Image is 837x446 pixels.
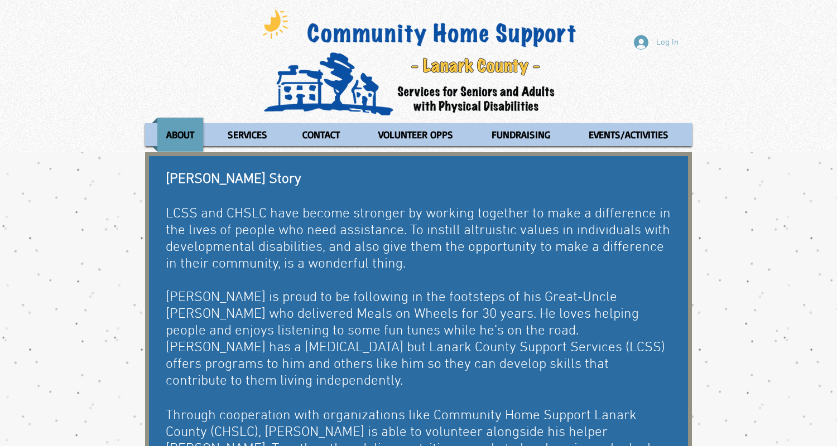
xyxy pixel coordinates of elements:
[223,118,272,152] p: SERVICES
[569,118,689,152] a: EVENTS/ACTIVITIES
[286,118,356,152] a: CONTACT
[359,118,473,152] a: VOLUNTEER OPPS
[584,118,674,152] p: EVENTS/ACTIVITIES
[211,118,283,152] a: SERVICES
[161,118,199,152] p: ABOUT
[297,118,345,152] p: CONTACT
[652,37,682,49] span: Log In
[166,289,639,340] span: [PERSON_NAME] is proud to be following in the footsteps of his Great-Uncle [PERSON_NAME] who deli...
[487,118,555,152] p: FUNDRAISING
[152,118,209,152] a: ABOUT
[626,32,686,53] button: Log In
[166,340,665,390] span: [PERSON_NAME] has a [MEDICAL_DATA] but Lanark County Support Services (LCSS) offers programs to h...
[166,171,301,188] span: [PERSON_NAME] Story
[373,118,458,152] p: VOLUNTEER OPPS
[145,118,692,152] nav: Site
[166,206,671,273] span: LCSS and CHSLC have become stronger by working together to make a difference in the lives of peop...
[475,118,566,152] a: FUNDRAISING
